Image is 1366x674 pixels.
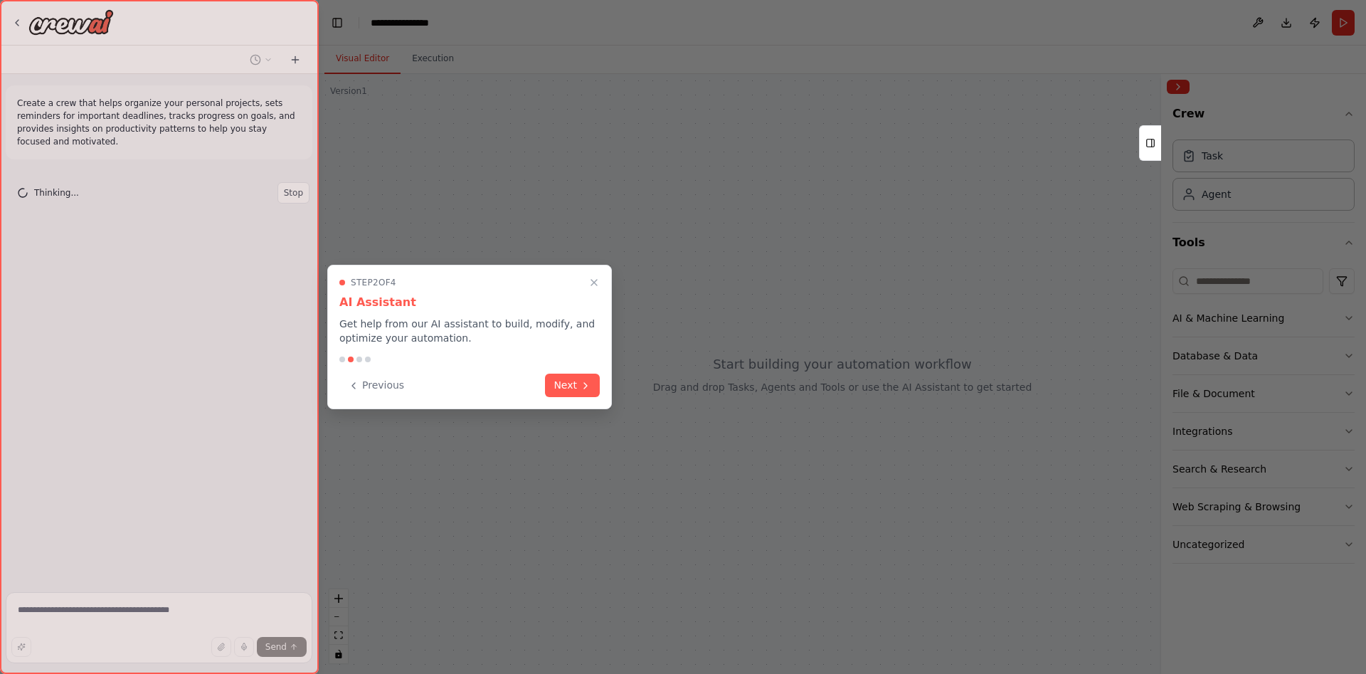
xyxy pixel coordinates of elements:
p: Get help from our AI assistant to build, modify, and optimize your automation. [339,317,600,345]
button: Next [545,374,600,397]
button: Previous [339,374,413,397]
button: Hide left sidebar [327,13,347,33]
button: Close walkthrough [586,274,603,291]
h3: AI Assistant [339,294,600,311]
span: Step 2 of 4 [351,277,396,288]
